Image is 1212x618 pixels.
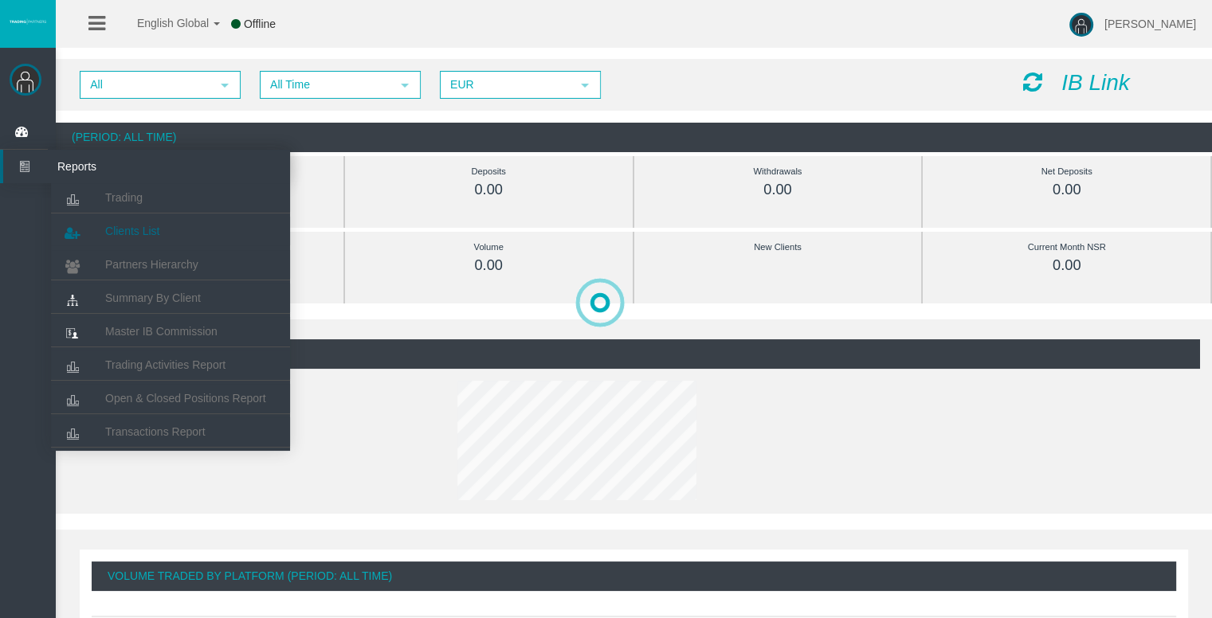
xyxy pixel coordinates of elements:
[579,79,591,92] span: select
[1104,18,1196,30] span: [PERSON_NAME]
[441,72,571,97] span: EUR
[51,217,290,245] a: Clients List
[92,561,1176,591] div: Volume Traded By Platform (Period: All Time)
[670,238,886,256] div: New Clients
[670,162,886,181] div: Withdrawals
[959,238,1175,256] div: Current Month NSR
[51,384,290,413] a: Open & Closed Positions Report
[959,162,1175,181] div: Net Deposits
[1061,70,1130,95] i: IB Link
[51,317,290,346] a: Master IB Commission
[51,183,290,212] a: Trading
[398,79,411,92] span: select
[56,123,1212,152] div: (Period: All Time)
[51,250,290,279] a: Partners Hierarchy
[51,284,290,312] a: Summary By Client
[381,162,597,181] div: Deposits
[261,72,390,97] span: All Time
[105,225,159,237] span: Clients List
[105,325,218,338] span: Master IB Commission
[105,191,143,204] span: Trading
[959,256,1175,275] div: 0.00
[51,350,290,379] a: Trading Activities Report
[116,17,209,29] span: English Global
[51,417,290,446] a: Transactions Report
[105,425,206,438] span: Transactions Report
[381,181,597,199] div: 0.00
[670,181,886,199] div: 0.00
[105,258,198,271] span: Partners Hierarchy
[81,72,210,97] span: All
[959,181,1175,199] div: 0.00
[381,238,597,256] div: Volume
[45,150,202,183] span: Reports
[1023,71,1042,93] i: Reload Dashboard
[105,358,226,371] span: Trading Activities Report
[3,150,290,183] a: Reports
[244,18,276,30] span: Offline
[381,256,597,275] div: 0.00
[8,18,48,25] img: logo.svg
[1069,13,1093,37] img: user-image
[105,291,201,304] span: Summary By Client
[105,392,266,405] span: Open & Closed Positions Report
[218,79,231,92] span: select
